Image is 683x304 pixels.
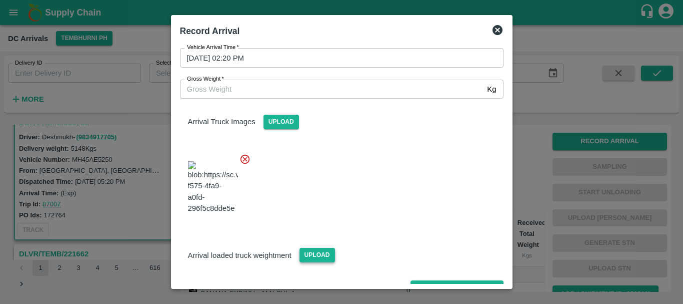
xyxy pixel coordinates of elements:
b: Record Arrival [180,26,240,36]
button: Save Arrival Details [410,280,503,295]
img: blob:https://sc.vegrow.in/3fa2519b-f575-4fa9-a0fd-296f5c8dde5e [188,161,238,214]
label: Gross Weight [187,75,224,83]
label: Vehicle Arrival Time [187,44,239,52]
p: Kg [487,84,496,95]
p: Arrival loaded truck weightment [188,250,291,261]
input: Choose date, selected date is Aug 29, 2025 [180,48,496,67]
span: Upload [299,248,335,262]
span: Upload [263,115,299,129]
p: Arrival Truck Images [188,116,255,127]
input: Gross Weight [180,80,483,99]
